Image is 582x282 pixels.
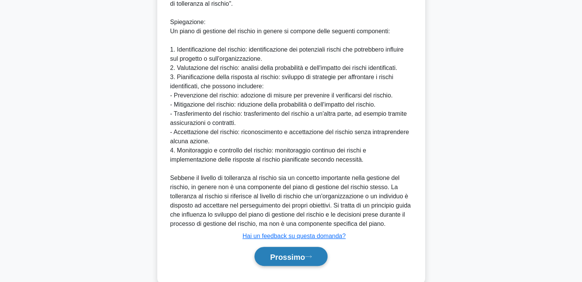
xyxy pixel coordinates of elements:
font: - Trasferimento del rischio: trasferimento del rischio a un'altra parte, ad esempio tramite assic... [170,110,407,126]
button: Prossimo [254,247,328,266]
font: Sebbene il livello di tolleranza al rischio sia un concetto importante nella gestione del rischio... [170,175,411,227]
font: - Mitigazione del rischio: riduzione della probabilità o dell'impatto del rischio. [170,101,376,108]
font: Spiegazione: [170,19,206,25]
font: 1. Identificazione del rischio: identificazione dei potenziali rischi che potrebbero influire sul... [170,46,404,62]
font: Prossimo [270,253,305,261]
font: - Accettazione del rischio: riconoscimento e accettazione del rischio senza intraprendere alcuna ... [170,129,409,144]
font: 2. Valutazione del rischio: analisi della probabilità e dell'impatto dei rischi identificati. [170,65,397,71]
font: 4. Monitoraggio e controllo del rischio: monitoraggio continuo dei rischi e implementazione delle... [170,147,366,163]
font: - Prevenzione del rischio: adozione di misure per prevenire il verificarsi del rischio. [170,92,393,99]
a: Hai un feedback su questa domanda? [243,233,346,239]
font: Un piano di gestione del rischio in genere si compone delle seguenti componenti: [170,28,390,34]
font: 3. Pianificazione della risposta al rischio: sviluppo di strategie per affrontare i rischi identi... [170,74,393,89]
